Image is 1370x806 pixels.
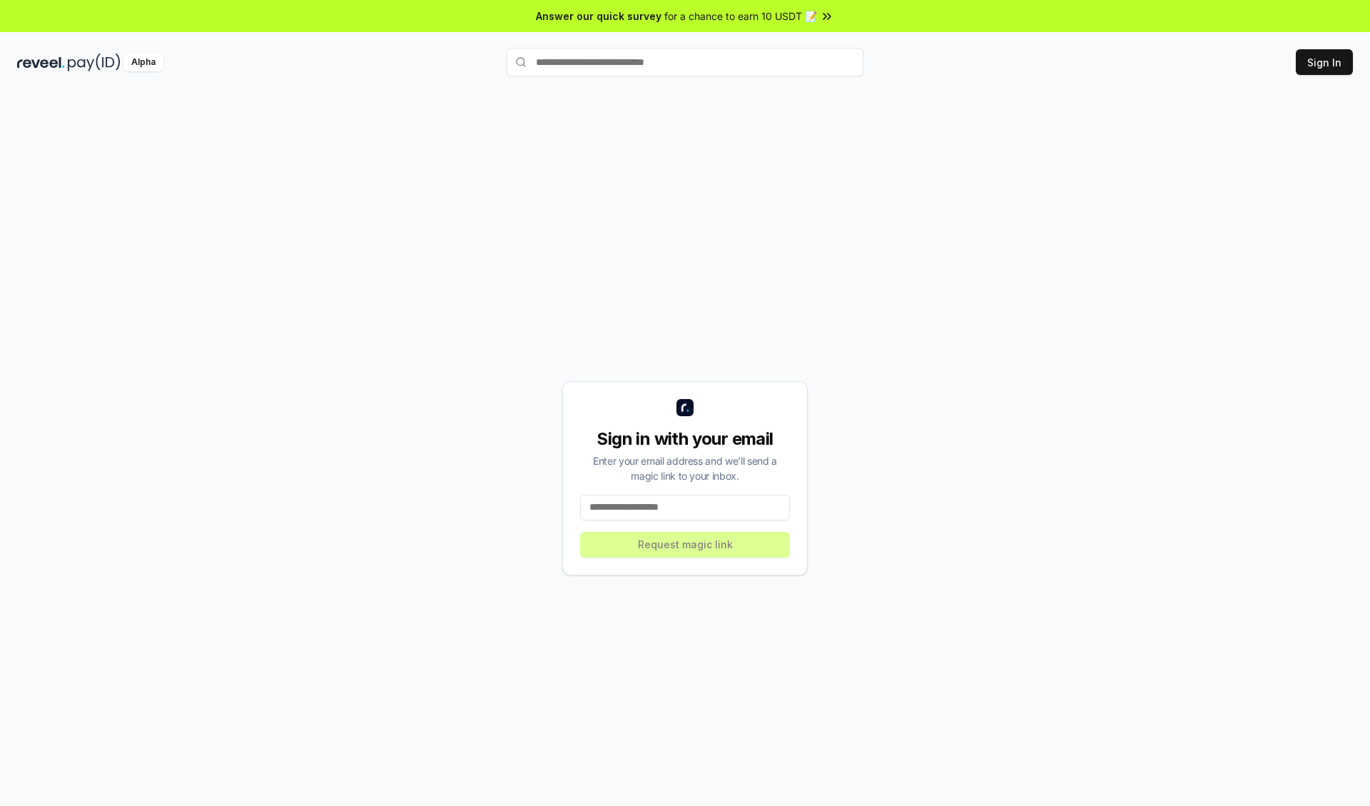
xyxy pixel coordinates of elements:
div: Enter your email address and we’ll send a magic link to your inbox. [580,453,790,483]
button: Sign In [1296,49,1353,75]
span: Answer our quick survey [536,9,661,24]
img: reveel_dark [17,54,65,71]
img: logo_small [676,399,694,416]
div: Sign in with your email [580,428,790,450]
span: for a chance to earn 10 USDT 📝 [664,9,817,24]
img: pay_id [68,54,121,71]
div: Alpha [123,54,163,71]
